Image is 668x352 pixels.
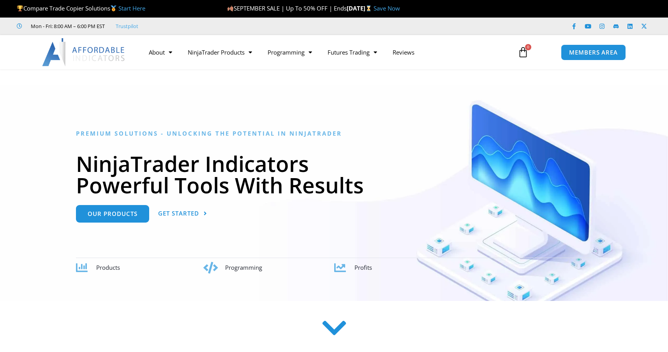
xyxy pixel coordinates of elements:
[141,43,180,61] a: About
[374,4,400,12] a: Save Now
[76,205,149,223] a: Our Products
[347,4,374,12] strong: [DATE]
[42,38,126,66] img: LogoAI | Affordable Indicators – NinjaTrader
[111,5,116,11] img: 🥇
[225,264,262,271] span: Programming
[569,50,618,55] span: MEMBERS AREA
[88,211,137,217] span: Our Products
[17,5,23,11] img: 🏆
[29,21,105,31] span: Mon - Fri: 8:00 AM – 6:00 PM EST
[158,205,207,223] a: Get Started
[118,4,145,12] a: Start Here
[227,5,233,11] img: 🍂
[561,44,626,60] a: MEMBERS AREA
[180,43,260,61] a: NinjaTrader Products
[141,43,509,61] nav: Menu
[96,264,120,271] span: Products
[506,41,540,64] a: 0
[525,44,531,50] span: 0
[227,4,347,12] span: SEPTEMBER SALE | Up To 50% OFF | Ends
[260,43,320,61] a: Programming
[366,5,372,11] img: ⌛
[116,21,138,31] a: Trustpilot
[320,43,385,61] a: Futures Trading
[76,130,592,137] h6: Premium Solutions - Unlocking the Potential in NinjaTrader
[354,264,372,271] span: Profits
[385,43,422,61] a: Reviews
[158,210,199,216] span: Get Started
[17,4,145,12] span: Compare Trade Copier Solutions
[76,153,592,196] h1: NinjaTrader Indicators Powerful Tools With Results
